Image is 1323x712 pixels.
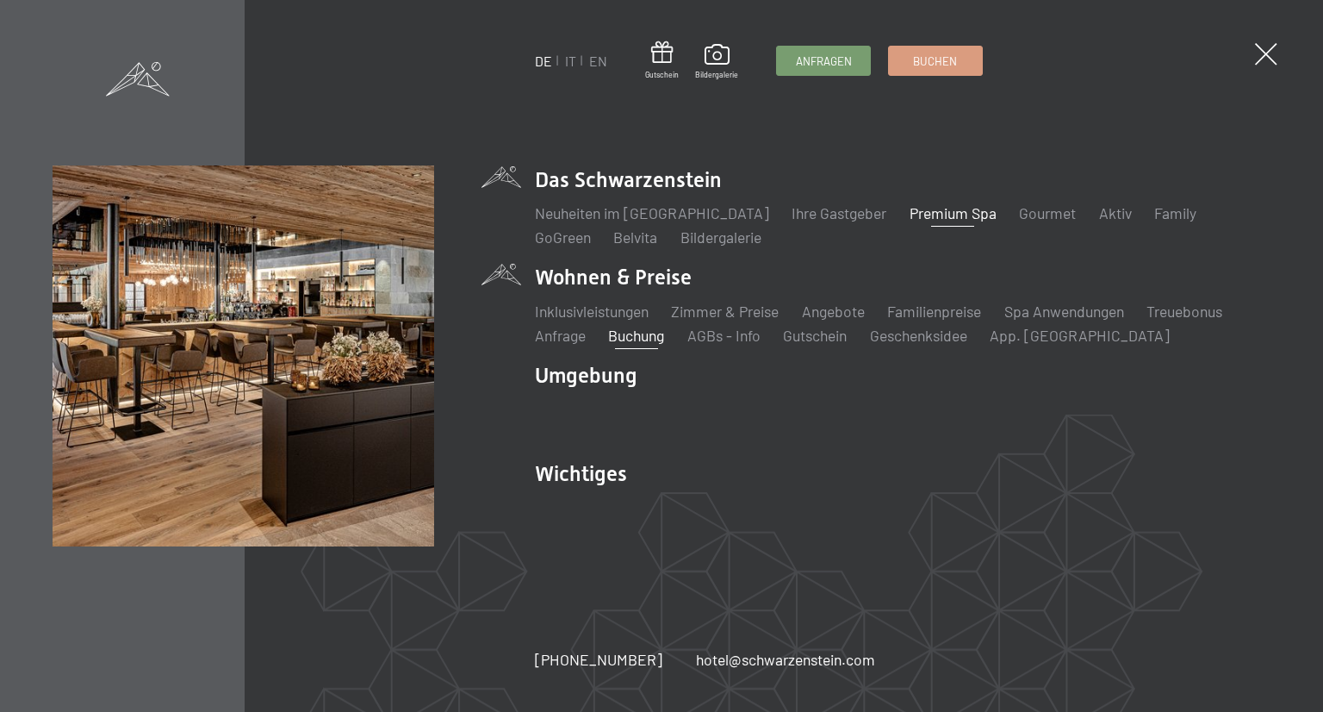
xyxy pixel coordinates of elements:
[565,53,576,69] a: IT
[910,203,997,222] a: Premium Spa
[535,203,769,222] a: Neuheiten im [GEOGRAPHIC_DATA]
[695,44,738,80] a: Bildergalerie
[783,326,847,345] a: Gutschein
[889,47,982,75] a: Buchen
[1154,203,1196,222] a: Family
[777,47,870,75] a: Anfragen
[535,228,591,247] a: GoGreen
[1019,203,1076,222] a: Gourmet
[535,302,649,321] a: Inklusivleistungen
[535,649,662,671] a: [PHONE_NUMBER]
[913,53,957,69] span: Buchen
[887,302,981,321] a: Familienpreise
[695,70,738,80] span: Bildergalerie
[680,228,761,247] a: Bildergalerie
[608,326,664,345] a: Buchung
[1099,203,1132,222] a: Aktiv
[990,326,1170,345] a: App. [GEOGRAPHIC_DATA]
[535,326,586,345] a: Anfrage
[792,203,886,222] a: Ihre Gastgeber
[645,70,679,80] span: Gutschein
[645,41,679,80] a: Gutschein
[687,326,761,345] a: AGBs - Info
[535,53,552,69] a: DE
[535,650,662,669] span: [PHONE_NUMBER]
[802,302,865,321] a: Angebote
[796,53,852,69] span: Anfragen
[613,228,657,247] a: Belvita
[1146,302,1222,321] a: Treuebonus
[696,649,875,671] a: hotel@schwarzenstein.com
[870,326,967,345] a: Geschenksidee
[589,53,607,69] a: EN
[671,302,779,321] a: Zimmer & Preise
[1004,302,1124,321] a: Spa Anwendungen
